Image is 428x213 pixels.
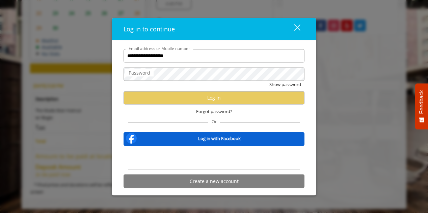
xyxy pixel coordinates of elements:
div: close dialog [286,24,300,34]
button: Show password [269,81,301,88]
img: facebook-logo [125,132,138,145]
label: Email address or Mobile number [125,45,193,51]
span: Or [208,118,220,125]
button: Feedback - Show survey [415,83,428,129]
input: Email address or Mobile number [124,49,304,62]
button: Create a new account [124,175,304,188]
button: close dialog [282,22,304,36]
span: Feedback [419,90,425,114]
button: Log in [124,91,304,104]
iframe: Sign in with Google Button [180,151,248,165]
span: Log in to continue [124,25,175,33]
b: Log in with Facebook [198,135,241,142]
input: Password [124,67,304,81]
label: Password [125,69,154,76]
span: Forgot password? [196,108,232,115]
